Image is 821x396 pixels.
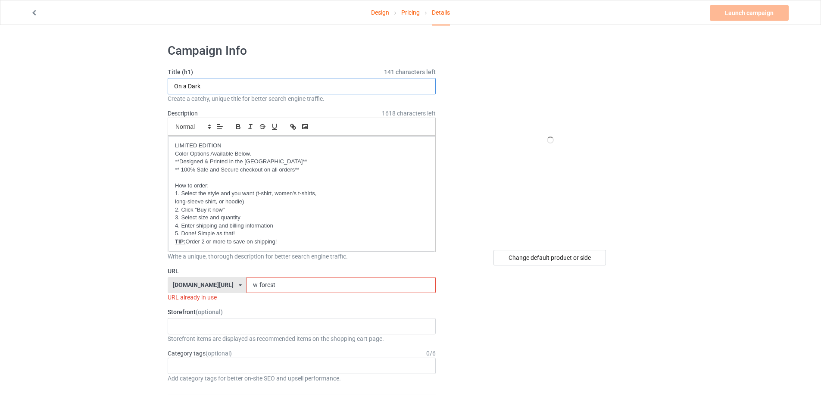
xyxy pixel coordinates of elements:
h1: Campaign Info [168,43,436,59]
p: Color Options Available Below. [175,150,428,158]
p: 3. Select size and quantity [175,214,428,222]
a: Pricing [401,0,420,25]
label: Title (h1) [168,68,436,76]
a: Design [371,0,389,25]
div: [DOMAIN_NAME][URL] [173,282,234,288]
span: (optional) [206,350,232,357]
label: Category tags [168,349,232,358]
p: 2. Click "Buy it now" [175,206,428,214]
p: 4. Enter shipping and billing information [175,222,428,230]
p: How to order: [175,182,428,190]
label: URL [168,267,436,275]
p: **Designed & Printed in the [GEOGRAPHIC_DATA]** [175,158,428,166]
div: Storefront items are displayed as recommended items on the shopping cart page. [168,334,436,343]
label: Storefront [168,308,436,316]
div: URL already in use [168,293,436,302]
u: TIP: [175,238,186,245]
div: Write a unique, thorough description for better search engine traffic. [168,252,436,261]
div: Create a catchy, unique title for better search engine traffic. [168,94,436,103]
span: 1618 characters left [382,109,436,118]
p: 5. Done! Simple as that! [175,230,428,238]
span: (optional) [196,309,223,315]
span: 141 characters left [384,68,436,76]
p: 1. Select the style and you want (t-shirt, women's t-shirts, [175,190,428,198]
div: Add category tags for better on-site SEO and upsell performance. [168,374,436,383]
label: Description [168,110,198,117]
p: ** 100% Safe and Secure checkout on all orders** [175,166,428,174]
div: Change default product or side [493,250,606,265]
p: Order 2 or more to save on shipping! [175,238,428,246]
p: long-sleeve shirt, or hoodie) [175,198,428,206]
p: LIMITED EDITION [175,142,428,150]
div: 0 / 6 [426,349,436,358]
div: Details [432,0,450,25]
